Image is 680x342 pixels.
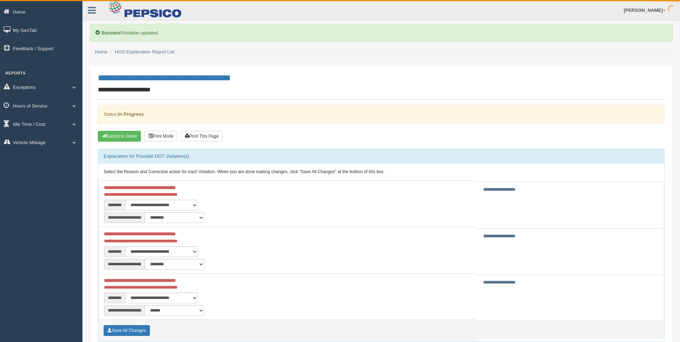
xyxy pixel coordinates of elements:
[98,131,141,142] button: Submit To Driver
[118,111,144,117] strong: In Progress
[181,131,223,142] button: Print This Page
[98,105,665,123] div: Status:
[115,49,175,54] a: HOS Explanation Report List
[101,30,122,35] b: Success!
[104,325,150,336] button: Save
[95,49,108,54] a: Home
[98,163,664,181] div: Select the Reason and Corrective action for each Violation. When you are done making changes, cli...
[144,131,177,142] button: Print Mode
[90,24,673,42] div: Violation updated.
[98,149,664,163] div: Explanation for Possible DOT Violation(s)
